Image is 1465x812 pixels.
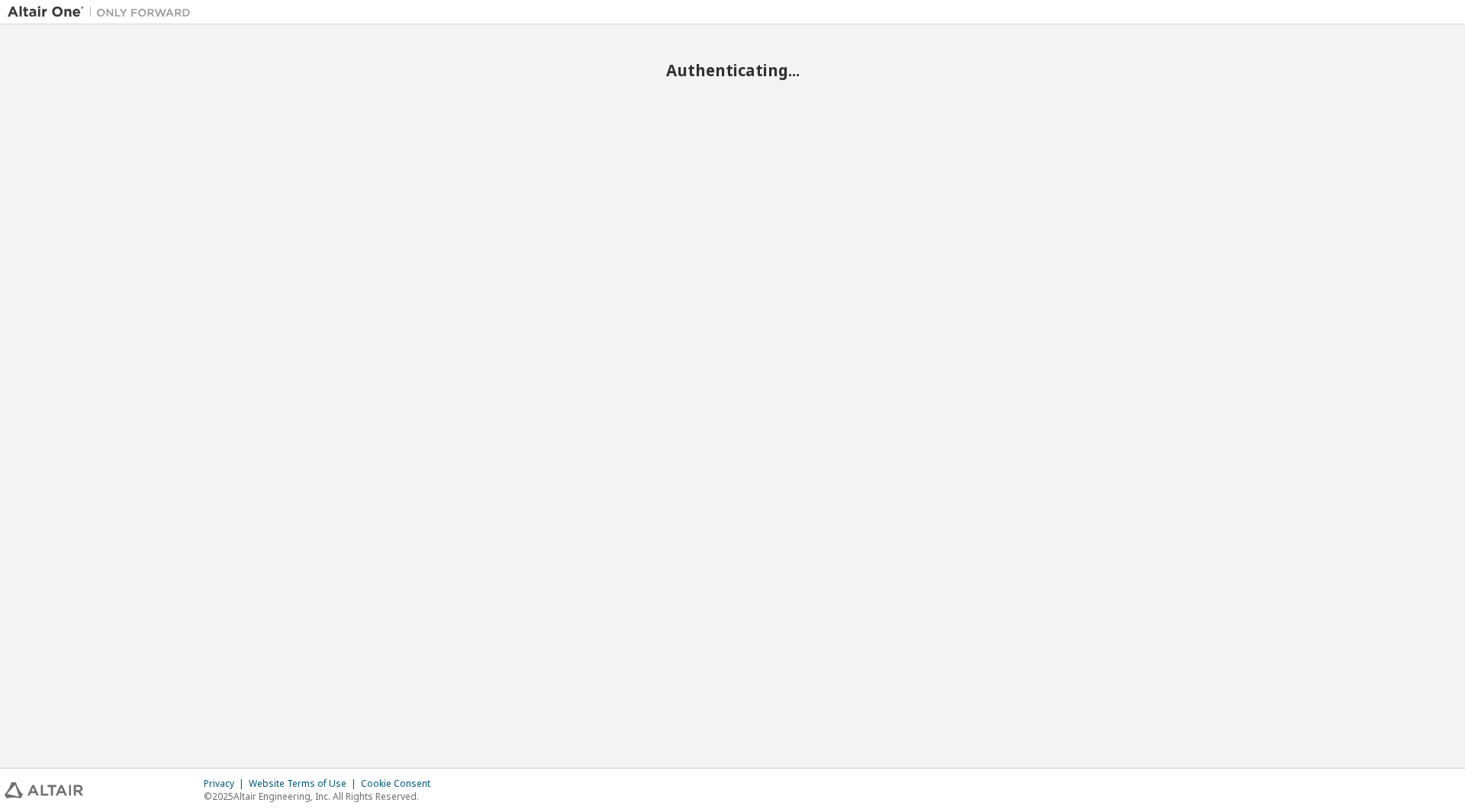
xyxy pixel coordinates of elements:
img: altair_logo.svg [5,782,83,798]
div: Website Terms of Use [249,778,361,790]
p: © 2025 Altair Engineering, Inc. All Rights Reserved. [204,790,439,803]
div: Cookie Consent [361,778,439,790]
div: Privacy [204,778,249,790]
img: Altair One [8,5,198,20]
h2: Authenticating... [8,60,1457,80]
